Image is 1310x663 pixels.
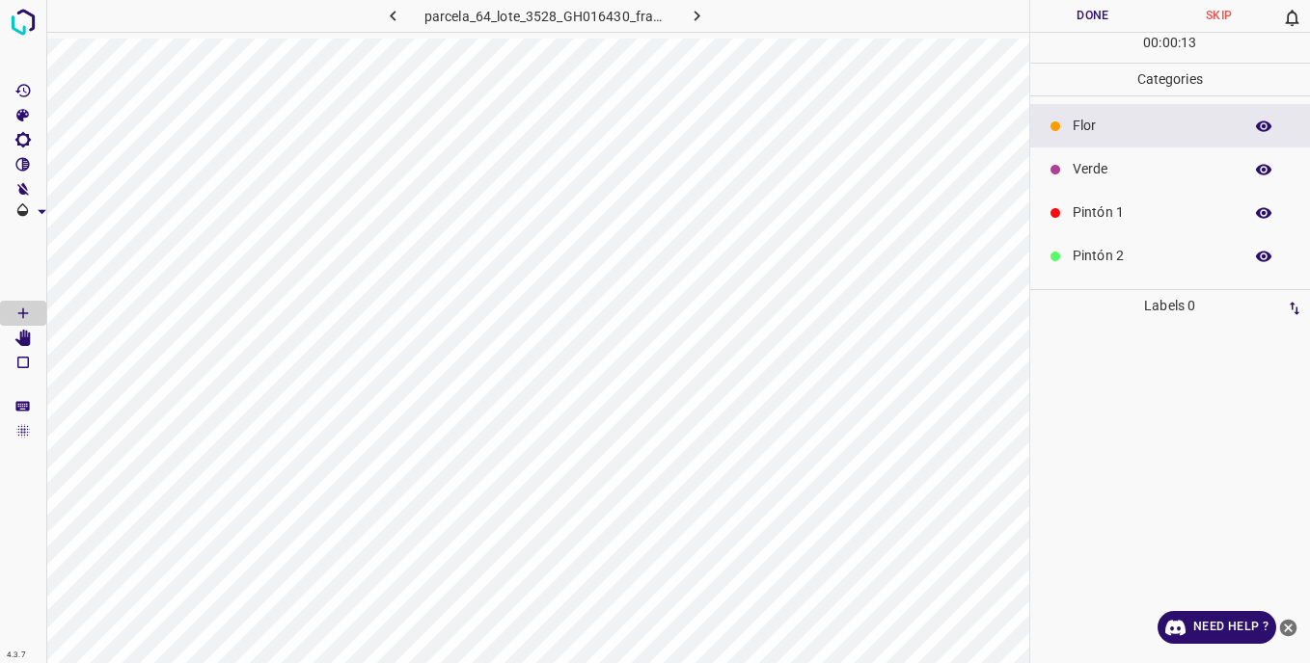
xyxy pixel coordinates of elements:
h6: parcela_64_lote_3528_GH016430_frame_00080_77377.jpg [424,5,667,32]
img: logo [6,5,41,40]
p: 00 [1162,33,1178,53]
p: Pintón 2 [1073,246,1233,266]
button: close-help [1276,611,1300,644]
a: Need Help ? [1158,611,1276,644]
p: Flor [1073,116,1233,136]
p: Labels 0 [1036,290,1305,322]
p: Verde [1073,159,1233,179]
p: Pintón 1 [1073,202,1233,223]
p: 00 [1143,33,1159,53]
p: 13 [1181,33,1196,53]
div: : : [1143,33,1196,63]
div: 4.3.7 [2,648,31,663]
